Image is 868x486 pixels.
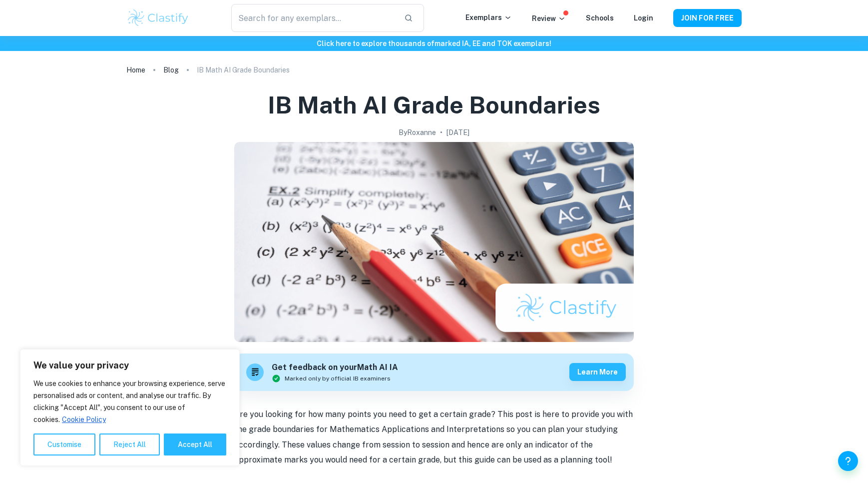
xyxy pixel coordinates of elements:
img: IB Math AI Grade Boundaries cover image [234,142,634,342]
p: Exemplars [465,12,512,23]
a: Home [126,63,145,77]
p: Review [532,13,566,24]
h2: [DATE] [446,127,469,138]
h6: Click here to explore thousands of marked IA, EE and TOK exemplars ! [2,38,866,49]
button: Accept All [164,433,226,455]
img: Clastify logo [126,8,190,28]
button: Reject All [99,433,160,455]
a: Get feedback on yourMath AI IAMarked only by official IB examinersLearn more [234,353,634,391]
span: Marked only by official IB examiners [285,374,391,383]
p: • [440,127,442,138]
a: Login [634,14,653,22]
div: We value your privacy [20,349,240,466]
a: Cookie Policy [61,415,106,424]
a: Blog [163,63,179,77]
a: Schools [586,14,614,22]
h1: IB Math AI Grade Boundaries [268,89,600,121]
p: IB Math AI Grade Boundaries [197,64,290,75]
h2: By Roxanne [399,127,436,138]
h6: Get feedback on your Math AI IA [272,361,398,374]
input: Search for any exemplars... [231,4,396,32]
button: JOIN FOR FREE [673,9,742,27]
button: Customise [33,433,95,455]
p: Are you looking for how many points you need to get a certain grade? This post is here to provide... [234,407,634,468]
button: Learn more [569,363,626,381]
p: We value your privacy [33,359,226,371]
p: We use cookies to enhance your browsing experience, serve personalised ads or content, and analys... [33,377,226,425]
button: Help and Feedback [838,451,858,471]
